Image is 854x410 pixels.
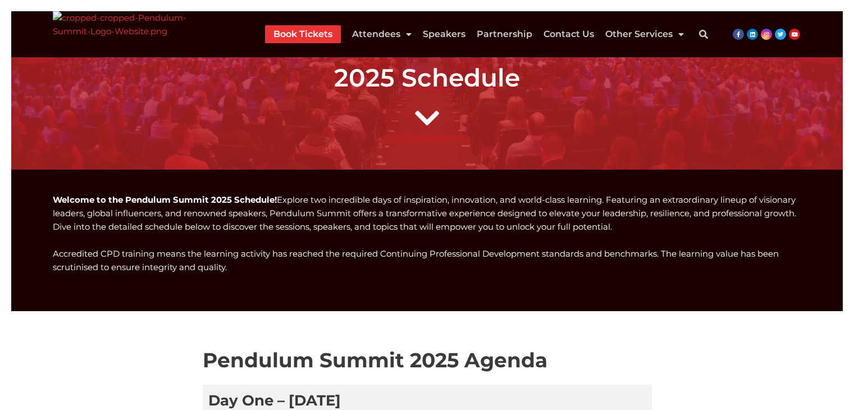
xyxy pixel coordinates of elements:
[203,347,652,373] h2: Pendulum Summit 2025 Agenda
[53,194,277,205] strong: Welcome to the Pendulum Summit 2025 Schedule!
[477,25,532,43] a: Partnership
[6,63,848,93] h1: 2025 Schedule
[692,23,715,45] div: Search
[352,25,412,43] a: Attendees
[273,25,332,43] a: Book Tickets
[53,247,801,274] p: Accredited CPD training means the learning activity has reached the required Continuing Professio...
[53,193,801,234] p: Explore two incredible days of inspiration, innovation, and world-class learning. Featuring an ex...
[53,11,188,57] img: cropped-cropped-Pendulum-Summit-Logo-Website.png
[423,25,465,43] a: Speakers
[265,25,684,43] nav: Menu
[544,25,594,43] a: Contact Us
[605,25,684,43] a: Other Services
